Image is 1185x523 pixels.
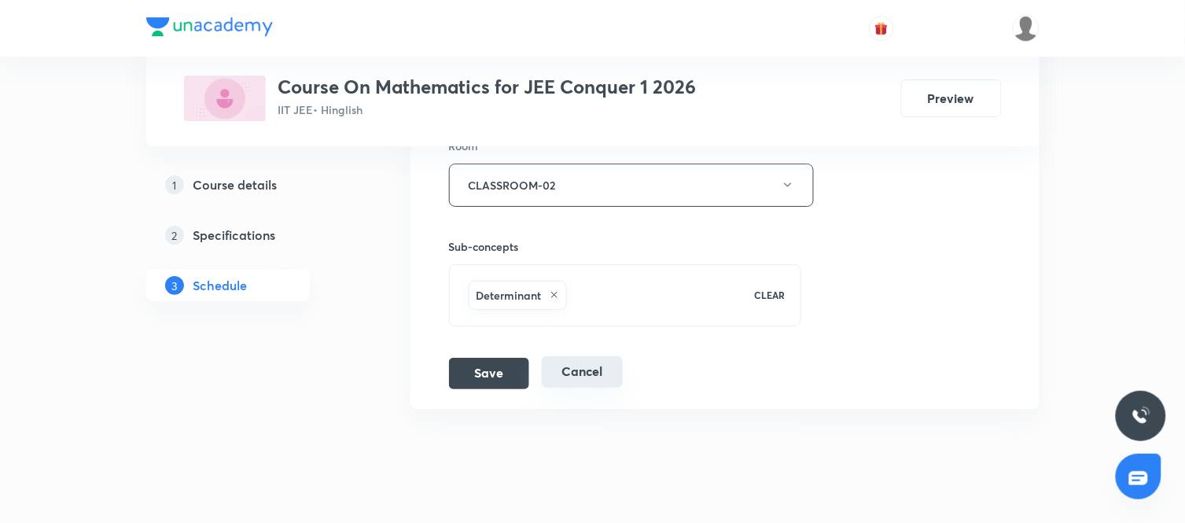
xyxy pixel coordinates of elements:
[146,17,273,40] a: Company Logo
[542,356,623,388] button: Cancel
[449,238,802,255] h6: Sub-concepts
[165,276,184,295] p: 3
[146,169,360,201] a: 1Course details
[1013,15,1040,42] img: Md Khalid Hasan Ansari
[278,101,697,118] p: IIT JEE • Hinglish
[146,17,273,36] img: Company Logo
[146,219,360,251] a: 2Specifications
[901,79,1002,117] button: Preview
[874,21,889,35] img: avatar
[278,76,697,98] h3: Course On Mathematics for JEE Conquer 1 2026
[193,226,276,245] h5: Specifications
[449,164,814,207] button: CLASSROOM-02
[754,288,785,302] p: CLEAR
[165,175,184,194] p: 1
[193,175,278,194] h5: Course details
[1132,407,1150,425] img: ttu
[184,76,266,121] img: 018E7FD2-16F6-4EF3-9110-C7DFDD0D4317_plus.png
[165,226,184,245] p: 2
[869,16,894,41] button: avatar
[477,287,542,304] h6: Determinant
[449,358,529,389] button: Save
[193,276,248,295] h5: Schedule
